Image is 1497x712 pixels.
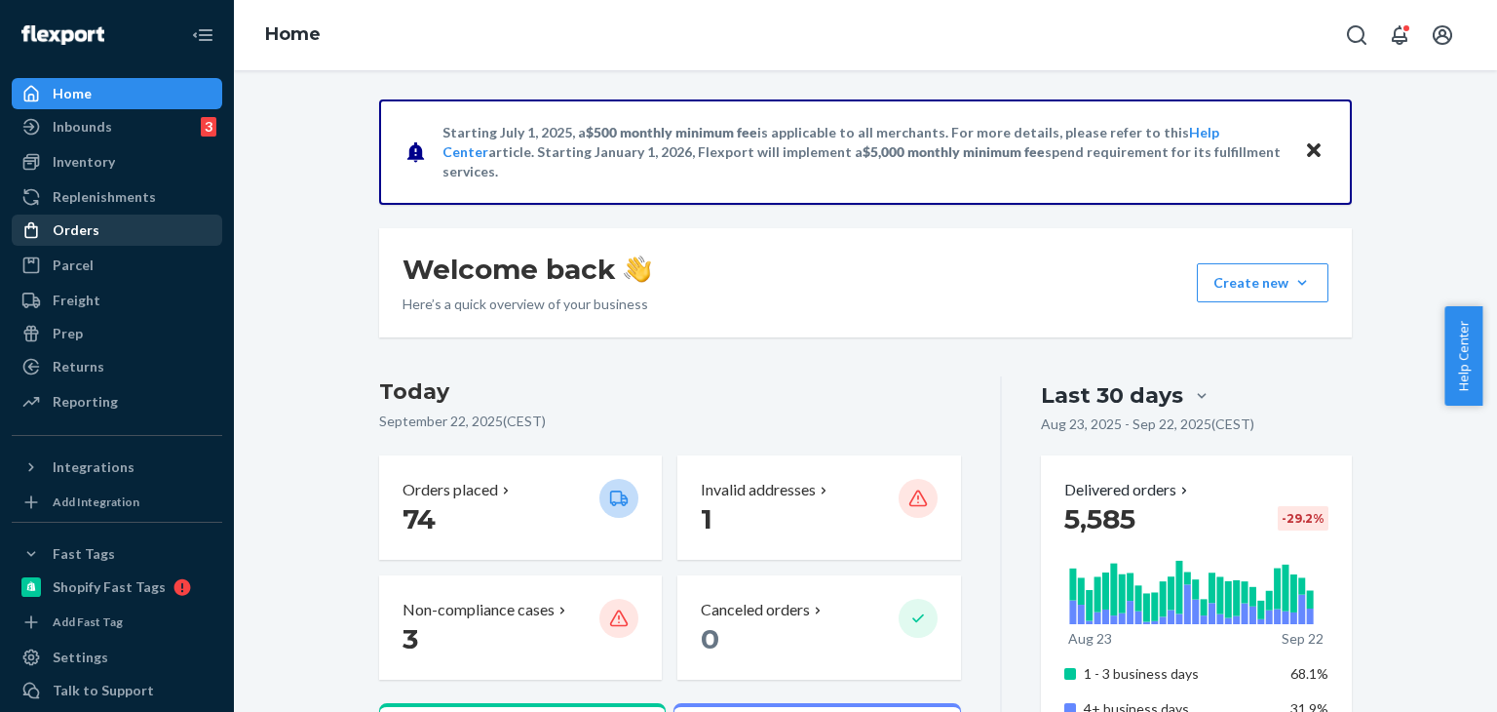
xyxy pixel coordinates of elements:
[1444,306,1482,406] button: Help Center
[1290,665,1328,682] span: 68.1%
[12,250,222,281] a: Parcel
[1084,664,1276,684] p: 1 - 3 business days
[677,455,960,560] button: Invalid addresses 1
[53,577,166,597] div: Shopify Fast Tags
[53,324,83,343] div: Prep
[379,575,662,680] button: Non-compliance cases 3
[249,7,336,63] ol: breadcrumbs
[1423,16,1462,55] button: Open account menu
[12,318,222,349] a: Prep
[1282,629,1324,649] p: Sep 22
[403,622,418,655] span: 3
[53,152,115,172] div: Inventory
[1064,502,1135,535] span: 5,585
[53,544,115,564] div: Fast Tags
[863,143,1045,160] span: $5,000 monthly minimum fee
[403,479,498,501] p: Orders placed
[12,78,222,109] a: Home
[53,291,100,310] div: Freight
[53,681,154,700] div: Talk to Support
[379,412,961,431] p: September 22, 2025 ( CEST )
[53,392,118,412] div: Reporting
[53,613,123,630] div: Add Fast Tag
[379,455,662,560] button: Orders placed 74
[442,123,1286,181] p: Starting July 1, 2025, a is applicable to all merchants. For more details, please refer to this a...
[1041,380,1183,411] div: Last 30 days
[12,642,222,673] a: Settings
[403,502,436,535] span: 74
[12,611,222,634] a: Add Fast Tag
[53,220,99,240] div: Orders
[1068,629,1112,649] p: Aug 23
[12,675,222,706] a: Talk to Support
[53,457,134,477] div: Integrations
[403,252,651,287] h1: Welcome back
[701,479,816,501] p: Invalid addresses
[1337,16,1376,55] button: Open Search Box
[201,117,216,137] div: 3
[21,25,104,45] img: Flexport logo
[1197,263,1328,302] button: Create new
[12,538,222,570] button: Fast Tags
[53,357,104,376] div: Returns
[701,502,712,535] span: 1
[1064,479,1192,501] button: Delivered orders
[12,111,222,142] a: Inbounds3
[53,117,112,137] div: Inbounds
[53,187,156,207] div: Replenishments
[12,181,222,213] a: Replenishments
[1278,506,1328,531] div: -29.2 %
[12,386,222,417] a: Reporting
[403,295,651,314] p: Here’s a quick overview of your business
[12,146,222,178] a: Inventory
[53,494,139,510] div: Add Integration
[12,452,222,483] button: Integrations
[1041,415,1254,434] p: Aug 23, 2025 - Sep 22, 2025 ( CEST )
[53,256,94,275] div: Parcel
[183,16,222,55] button: Close Navigation
[586,124,757,140] span: $500 monthly minimum fee
[12,285,222,316] a: Freight
[379,376,961,408] h3: Today
[1301,138,1326,166] button: Close
[265,23,321,45] a: Home
[12,351,222,382] a: Returns
[53,648,108,667] div: Settings
[701,599,810,621] p: Canceled orders
[12,215,222,246] a: Orders
[12,491,222,514] a: Add Integration
[701,622,719,655] span: 0
[403,599,555,621] p: Non-compliance cases
[677,575,960,680] button: Canceled orders 0
[12,572,222,603] a: Shopify Fast Tags
[624,256,651,283] img: hand-wave emoji
[1380,16,1419,55] button: Open notifications
[53,84,92,103] div: Home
